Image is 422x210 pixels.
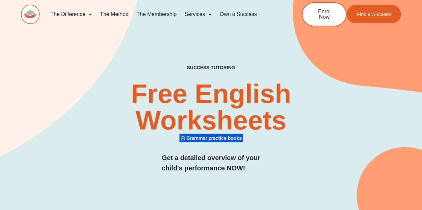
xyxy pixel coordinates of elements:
h4: SUCCESS TUTORING​ [155,65,267,71]
a: The Membership [132,7,180,22]
a: Enrol Now [302,2,347,26]
span: Enrol Now [313,9,336,20]
a: The Method [96,7,132,22]
span: Grammar practice books [186,135,244,141]
a: Own a Success [216,7,261,22]
span: Find a Success [357,12,391,17]
a: Services [180,7,216,22]
a: The Difference [46,7,96,22]
h3: Get a detailed overview of your child's performance NOW! [162,153,261,173]
div: Grammar practice books [179,133,243,142]
nav: Menu [46,7,280,22]
h2: Free English Worksheets​ [86,81,336,134]
a: Find a Success [347,5,401,23]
